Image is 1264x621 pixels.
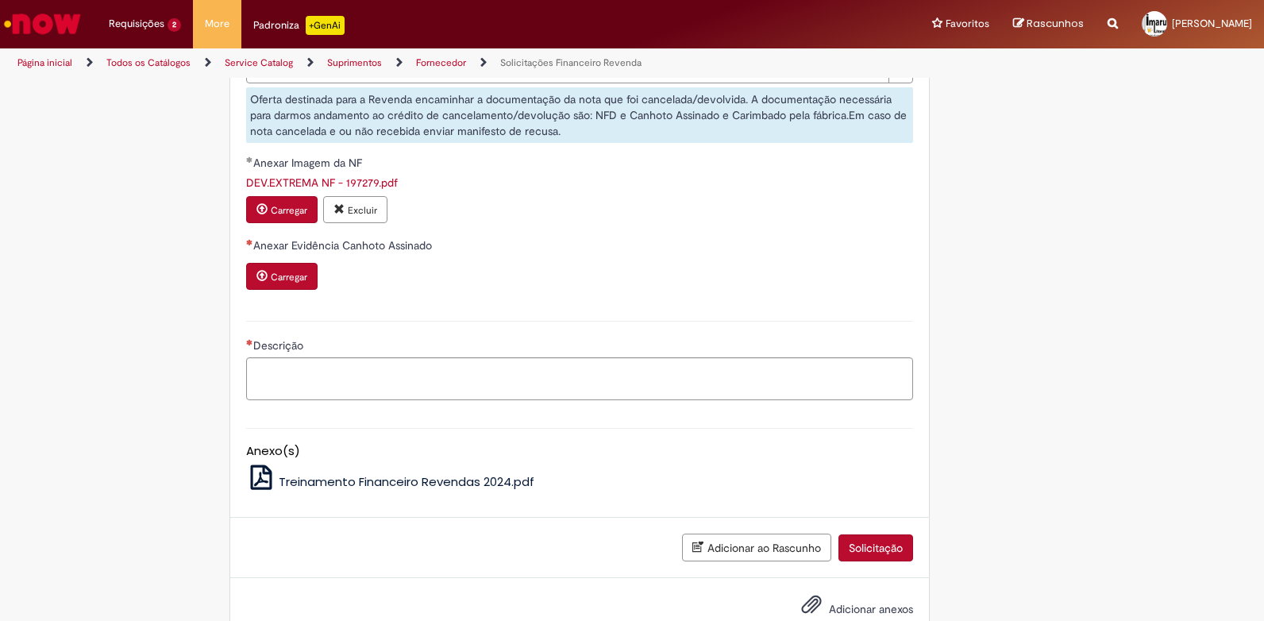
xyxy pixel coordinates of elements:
[106,56,191,69] a: Todos os Catálogos
[271,204,307,217] small: Carregar
[253,238,435,253] span: Anexar Evidência Canhoto Assinado
[17,56,72,69] a: Página inicial
[2,8,83,40] img: ServiceNow
[279,473,534,490] span: Treinamento Financeiro Revendas 2024.pdf
[205,16,229,32] span: More
[306,16,345,35] p: +GenAi
[246,175,398,190] a: Download de DEV.EXTREMA NF - 197279.pdf
[271,271,307,283] small: Carregar
[168,18,181,32] span: 2
[225,56,293,69] a: Service Catalog
[246,87,913,143] div: Oferta destinada para a Revenda encaminhar a documentação da nota que foi cancelada/devolvida. A ...
[109,16,164,32] span: Requisições
[253,338,306,353] span: Descrição
[1172,17,1252,30] span: [PERSON_NAME]
[246,473,535,490] a: Treinamento Financeiro Revendas 2024.pdf
[246,156,253,163] span: Obrigatório Preenchido
[348,204,377,217] small: Excluir
[946,16,989,32] span: Favoritos
[829,602,913,616] span: Adicionar anexos
[253,16,345,35] div: Padroniza
[246,263,318,290] button: Carregar anexo de Anexar Evidência Canhoto Assinado Required
[327,56,382,69] a: Suprimentos
[246,239,253,245] span: Necessários
[246,357,913,400] textarea: Descrição
[838,534,913,561] button: Solicitação
[323,196,387,223] button: Excluir anexo DEV.EXTREMA NF - 197279.pdf
[500,56,642,69] a: Solicitações Financeiro Revenda
[246,339,253,345] span: Necessários
[12,48,830,78] ul: Trilhas de página
[682,534,831,561] button: Adicionar ao Rascunho
[253,156,365,170] span: Anexar Imagem da NF
[1027,16,1084,31] span: Rascunhos
[1013,17,1084,32] a: Rascunhos
[246,196,318,223] button: Carregar anexo de Anexar Imagem da NF Required
[416,56,466,69] a: Fornecedor
[246,445,913,458] h5: Anexo(s)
